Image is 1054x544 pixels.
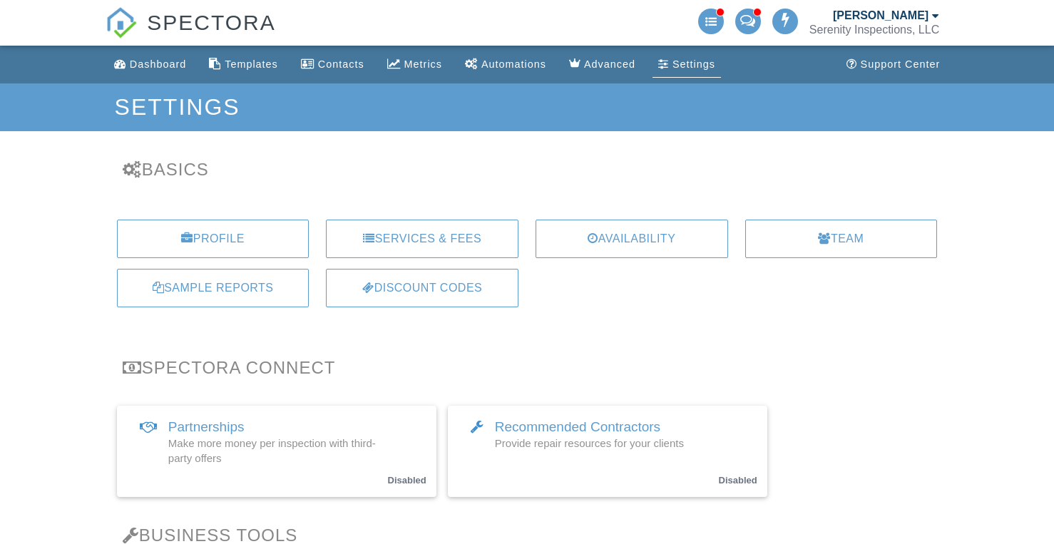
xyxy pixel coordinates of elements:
[495,419,660,434] span: Recommended Contractors
[382,51,448,78] a: Metrics
[833,9,928,23] div: [PERSON_NAME]
[584,58,635,70] div: Advanced
[225,58,278,70] div: Templates
[745,220,938,258] a: Team
[117,220,309,258] a: Profile
[809,23,939,37] div: Serenity Inspections, LLC
[563,51,641,78] a: Advanced
[147,7,276,37] span: SPECTORA
[295,51,370,78] a: Contacts
[448,406,767,497] a: Recommended Contractors Provide repair resources for your clients Disabled
[861,58,941,70] div: Support Center
[481,58,546,70] div: Automations
[404,58,442,70] div: Metrics
[536,220,728,258] a: Availability
[388,475,426,486] small: Disabled
[318,58,364,70] div: Contacts
[168,419,245,434] span: Partnerships
[459,51,552,78] a: Automations (Advanced)
[123,160,931,179] h3: Basics
[168,437,376,464] span: Make more money per inspection with third-party offers
[130,58,186,70] div: Dashboard
[117,269,309,307] a: Sample Reports
[203,51,284,78] a: Templates
[326,269,518,307] a: Discount Codes
[495,437,684,449] span: Provide repair resources for your clients
[719,475,757,486] small: Disabled
[115,95,940,120] h1: Settings
[106,21,276,48] a: SPECTORA
[326,220,518,258] a: Services & Fees
[117,406,436,497] a: Partnerships Make more money per inspection with third-party offers Disabled
[106,7,137,39] img: The Best Home Inspection Software - Spectora
[653,51,721,78] a: Settings
[672,58,715,70] div: Settings
[108,51,192,78] a: Dashboard
[123,358,931,377] h3: Spectora Connect
[841,51,946,78] a: Support Center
